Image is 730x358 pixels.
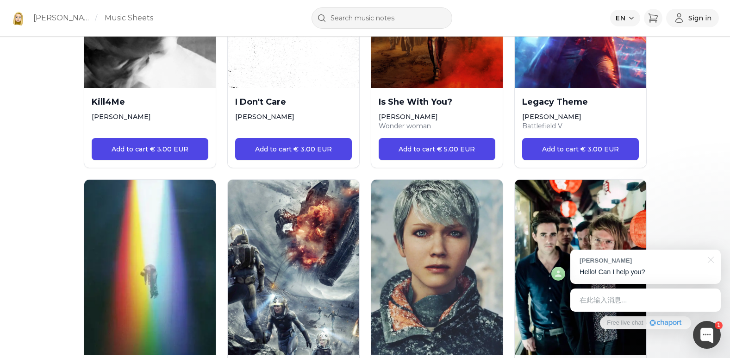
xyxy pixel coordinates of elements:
a: [PERSON_NAME] [33,13,91,24]
button: Cart [644,9,662,27]
div: 在此输入消息... [570,289,721,312]
h2: I Don't Care [235,95,352,108]
img: Cover of Little One - Philip Sheppard [371,180,503,355]
div: 1 [715,321,723,329]
div: [PERSON_NAME] [580,256,702,265]
h2: Legacy Theme [522,95,639,108]
a: Free live chat· [600,316,691,329]
button: Add to cart € 5.00 EUR [379,138,495,160]
a: Kill4Me[PERSON_NAME] [84,88,216,129]
input: Search music notes [312,7,452,29]
span: Sign in [688,13,711,23]
div: Wonder woman [379,121,495,131]
span: Free live chat [607,319,643,327]
a: I Don't Care[PERSON_NAME] [228,88,359,129]
h2: Kill4Me [92,95,208,108]
img: Kate Maystrova [11,11,26,25]
div: Battlefield V [522,121,639,131]
a: Legacy Theme[PERSON_NAME]Battlefield V [515,88,646,138]
div: · [645,319,647,327]
img: Cover of Natural - Imagine Dragons [84,180,216,355]
img: Cover of Life - Marc Streitenfeld [228,180,359,355]
button: Add to cart € 3.00 EUR [522,138,639,160]
a: Music Sheets [105,13,153,24]
span: [PERSON_NAME] [379,113,438,121]
span: [PERSON_NAME] [522,113,581,121]
span: [PERSON_NAME] [235,113,294,121]
button: Sign in [666,9,719,27]
span: EN [616,13,625,23]
span: / [95,13,97,24]
button: Add to cart € 3.00 EUR [92,138,208,160]
a: Is She With You?[PERSON_NAME]Wonder woman [371,88,503,138]
button: Select language [610,10,640,26]
h2: Is She With You? [379,95,495,108]
button: Add to cart € 3.00 EUR [235,138,352,160]
span: [PERSON_NAME] [92,113,151,121]
p: Hello! Can I help you? [580,267,711,277]
img: Cover of Live Outside - Enter Shikari [515,180,646,355]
